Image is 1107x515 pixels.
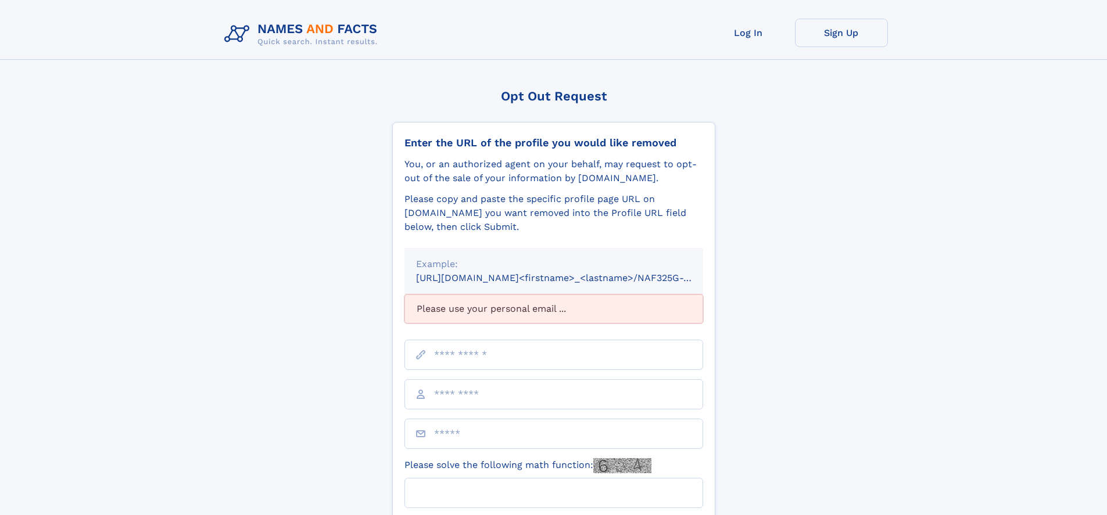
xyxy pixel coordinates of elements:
div: Enter the URL of the profile you would like removed [404,136,703,149]
div: Please copy and paste the specific profile page URL on [DOMAIN_NAME] you want removed into the Pr... [404,192,703,234]
div: Opt Out Request [392,89,715,103]
div: Example: [416,257,692,271]
img: Logo Names and Facts [220,19,387,50]
label: Please solve the following math function: [404,458,651,473]
small: [URL][DOMAIN_NAME]<firstname>_<lastname>/NAF325G-xxxxxxxx [416,272,725,283]
div: You, or an authorized agent on your behalf, may request to opt-out of the sale of your informatio... [404,157,703,185]
a: Log In [702,19,795,47]
div: Please use your personal email ... [404,294,703,323]
a: Sign Up [795,19,888,47]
